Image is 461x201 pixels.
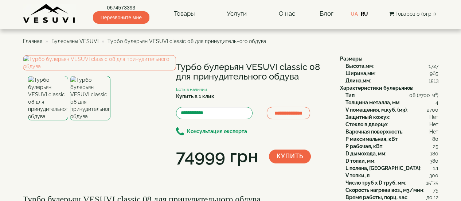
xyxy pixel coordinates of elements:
span: 180 [430,150,438,157]
a: Услуги [219,5,254,22]
a: Блог [320,10,333,17]
span: 4 [435,99,438,106]
div: : [345,128,438,135]
span: 08 (2700 м³) [409,92,438,99]
b: D дымохода, мм [345,151,385,156]
div: 74999 грн [176,144,258,169]
b: L полена, [GEOGRAPHIC_DATA] [345,165,420,171]
div: : [345,62,438,70]
img: Турбо булерьян VESUVI classic 08 для принудительного обдува [28,76,68,120]
b: Размеры [340,56,363,62]
div: : [345,106,438,113]
h1: Турбо булерьян VESUVI classic 08 для принудительного обдува [176,62,329,82]
b: Время работы, порц. час [345,194,407,200]
b: D топки, мм [345,158,374,164]
b: Число труб x D труб, мм [345,180,405,186]
b: V топки, л [345,173,370,178]
div: : [345,172,438,179]
div: : [345,143,438,150]
span: Товаров 0 (0грн) [395,11,436,17]
span: 25 [433,143,438,150]
div: : [345,165,438,172]
b: Высота,мм [345,63,373,69]
small: Есть в наличии [176,87,207,92]
b: Варочная поверхность [345,129,402,135]
span: 300 [429,172,438,179]
b: Защитный кожух [345,114,389,120]
div: : [345,186,438,194]
div: : [345,70,438,77]
span: 2700 [427,106,438,113]
b: Консультация експерта [187,129,247,135]
b: Характеристики булерьянов [340,85,413,91]
b: Ширина,мм [345,70,375,76]
span: 965 [430,70,438,77]
b: Стекло в дверце [345,121,387,127]
span: Нет [429,113,438,121]
a: UA [351,11,358,17]
span: Нет [429,128,438,135]
div: : [345,157,438,165]
span: 75 [433,186,438,194]
button: Товаров 0 (0грн) [387,10,438,18]
a: RU [361,11,368,17]
div: : [345,194,438,201]
a: 0674573393 [93,4,149,11]
a: Главная [23,38,42,44]
b: Толщина металла, мм [345,100,399,105]
label: Купить в 1 клик [176,93,214,100]
b: P максимальная, кВт [345,136,398,142]
span: Перезвоните мне [93,11,149,24]
div: : [345,113,438,121]
div: : [345,121,438,128]
a: О нас [271,5,302,22]
a: Булерьяны VESUVI [51,38,98,44]
img: content [23,4,76,24]
span: 1.1 [433,165,438,172]
b: Скорость нагрева воз., м3/мин [345,187,423,193]
span: Турбо булерьян VESUVI classic 08 для принудительного обдува [108,38,266,44]
a: Товары [167,5,202,22]
b: V помещения, м.куб. (м3) [345,107,407,113]
span: Нет [429,121,438,128]
b: Длина,мм [345,78,370,84]
div: : [345,150,438,157]
div: : [345,99,438,106]
div: : [345,135,438,143]
b: P рабочая, кВт [345,143,382,149]
img: Турбо булерьян VESUVI classic 08 для принудительного обдува [70,76,110,120]
div: : [345,77,438,84]
div: : [345,179,438,186]
b: Тип [345,92,355,98]
span: до 12 [426,194,438,201]
button: Купить [269,150,311,163]
span: 80 [432,135,438,143]
span: 1727 [429,62,438,70]
span: 1513 [429,77,438,84]
span: 15*75 [426,179,438,186]
span: 380 [430,157,438,165]
div: : [345,92,438,99]
img: Турбо булерьян VESUVI classic 08 для принудительного обдува [23,55,176,70]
